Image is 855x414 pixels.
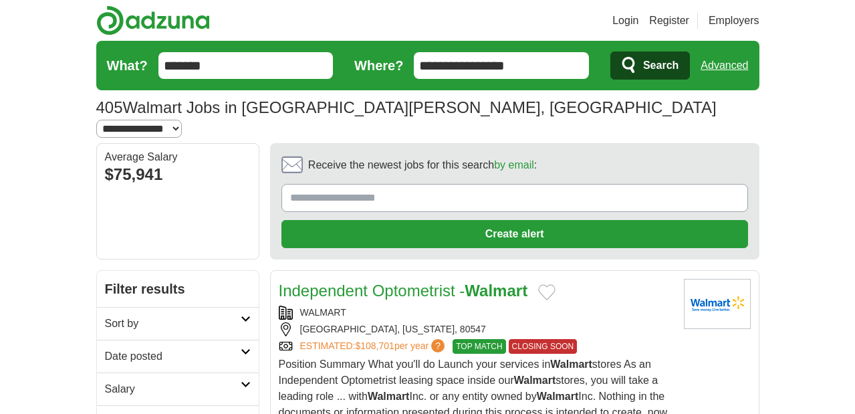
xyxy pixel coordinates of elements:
[538,284,556,300] button: Add to favorite jobs
[105,316,241,332] h2: Sort by
[107,56,148,76] label: What?
[96,5,210,35] img: Adzuna logo
[279,322,673,336] div: [GEOGRAPHIC_DATA], [US_STATE], 80547
[97,307,259,340] a: Sort by
[105,348,241,365] h2: Date posted
[105,152,251,163] div: Average Salary
[453,339,505,354] span: TOP MATCH
[97,340,259,373] a: Date posted
[709,13,759,29] a: Employers
[96,96,123,120] span: 405
[105,381,241,397] h2: Salary
[509,339,578,354] span: CLOSING SOON
[368,391,410,402] strong: Walmart
[300,339,448,354] a: ESTIMATED:$108,701per year?
[649,13,689,29] a: Register
[308,157,537,173] span: Receive the newest jobs for this search :
[279,282,528,300] a: Independent Optometrist -Walmart
[610,51,690,80] button: Search
[354,56,403,76] label: Where?
[514,375,556,386] strong: Walmart
[537,391,579,402] strong: Walmart
[494,159,534,171] a: by email
[431,339,445,352] span: ?
[281,220,748,248] button: Create alert
[97,271,259,307] h2: Filter results
[550,358,592,370] strong: Walmart
[96,98,717,116] h1: Walmart Jobs in [GEOGRAPHIC_DATA][PERSON_NAME], [GEOGRAPHIC_DATA]
[684,279,751,329] img: Walmart logo
[97,373,259,405] a: Salary
[300,307,346,318] a: WALMART
[355,340,394,351] span: $108,701
[643,52,679,79] span: Search
[701,52,748,79] a: Advanced
[105,163,251,187] div: $75,941
[612,13,638,29] a: Login
[465,282,527,300] strong: Walmart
